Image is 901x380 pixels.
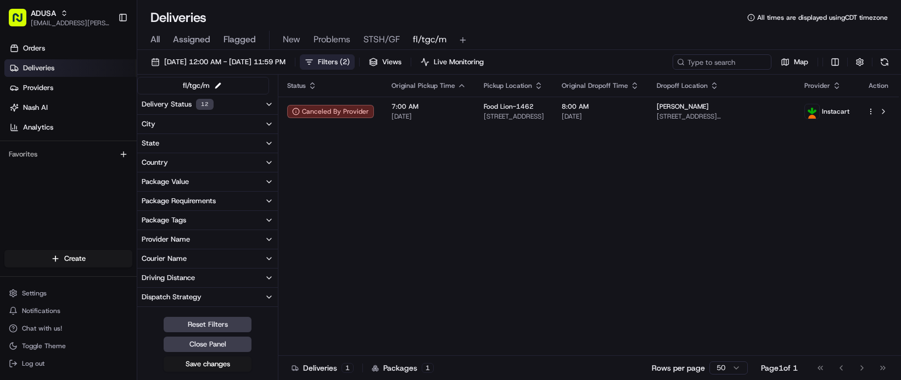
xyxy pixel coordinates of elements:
button: [EMAIL_ADDRESS][PERSON_NAME][DOMAIN_NAME] [31,19,109,27]
button: Filters(2) [300,54,355,70]
span: Pickup Location [484,81,532,90]
div: Page 1 of 1 [761,362,798,373]
span: Food Lion-1462 [484,102,534,111]
span: Views [382,57,401,67]
button: Save changes [164,356,251,372]
span: Orders [23,43,45,53]
span: 7:00 AM [391,102,466,111]
button: Settings [4,286,132,301]
span: Instacart [822,107,849,116]
span: Original Pickup Time [391,81,455,90]
div: Action [867,81,890,90]
div: State [142,138,159,148]
span: fl/tgc/m [413,33,446,46]
span: Assigned [173,33,210,46]
button: Package Requirements [137,192,278,210]
span: Flagged [223,33,256,46]
div: Package Requirements [142,196,216,206]
span: 8:00 AM [562,102,639,111]
span: Notifications [22,306,60,315]
div: City [142,119,155,129]
span: Analytics [23,122,53,132]
span: Dropoff Location [657,81,708,90]
span: Status [287,81,306,90]
button: Delivery Status12 [137,94,278,114]
div: Dispatch Strategy [142,292,202,302]
div: Country [142,158,168,167]
span: Create [64,254,86,264]
span: Live Monitoring [434,57,484,67]
span: Original Dropoff Time [562,81,628,90]
div: fl/tgc/m [183,80,224,92]
div: Created By [142,311,178,321]
div: Delivery Status [142,99,214,110]
button: Views [364,54,406,70]
span: Provider [804,81,830,90]
button: Package Value [137,172,278,191]
button: Provider Name [137,230,278,249]
span: Toggle Theme [22,342,66,350]
span: Nash AI [23,103,48,113]
h1: Deliveries [150,9,206,26]
span: Log out [22,359,44,368]
button: Reset Filters [164,317,251,332]
a: Nash AI [4,99,137,116]
span: Settings [22,289,47,298]
button: Courier Name [137,249,278,268]
button: Close Panel [164,337,251,352]
button: Create [4,250,132,267]
button: Log out [4,356,132,371]
button: ADUSA[EMAIL_ADDRESS][PERSON_NAME][DOMAIN_NAME] [4,4,114,31]
span: Chat with us! [22,324,62,333]
button: Package Tags [137,211,278,230]
button: Toggle Theme [4,338,132,354]
button: Refresh [877,54,892,70]
button: Notifications [4,303,132,318]
button: ADUSA [31,8,56,19]
div: Driving Distance [142,273,195,283]
button: Canceled By Provider [287,105,374,118]
div: Package Tags [142,215,186,225]
span: ( 2 ) [340,57,350,67]
button: Created By [137,307,278,326]
button: [DATE] 12:00 AM - [DATE] 11:59 PM [146,54,290,70]
a: Deliveries [4,59,137,77]
span: [DATE] 12:00 AM - [DATE] 11:59 PM [164,57,286,67]
button: Country [137,153,278,172]
div: Package Value [142,177,189,187]
div: 12 [196,99,214,110]
span: Map [794,57,808,67]
span: [STREET_ADDRESS][DEMOGRAPHIC_DATA] [657,112,787,121]
a: Providers [4,79,137,97]
span: All times are displayed using CDT timezone [757,13,888,22]
input: Type to search [673,54,771,70]
span: Providers [23,83,53,93]
p: Rows per page [652,362,705,373]
span: [DATE] [391,112,466,121]
span: [DATE] [562,112,639,121]
span: STSH/GF [363,33,400,46]
a: Analytics [4,119,137,136]
span: [STREET_ADDRESS] [484,112,544,121]
div: Deliveries [292,362,354,373]
span: Problems [314,33,350,46]
div: Favorites [4,146,132,163]
span: Deliveries [23,63,54,73]
span: New [283,33,300,46]
button: Dispatch Strategy [137,288,278,306]
a: Orders [4,40,137,57]
button: Live Monitoring [416,54,489,70]
button: City [137,115,278,133]
span: All [150,33,160,46]
button: Map [776,54,813,70]
div: 1 [342,363,354,373]
span: Filters [318,57,350,67]
button: State [137,134,278,153]
div: Courier Name [142,254,187,264]
button: Chat with us! [4,321,132,336]
div: Packages [372,362,434,373]
img: profile_instacart_ahold_partner.png [805,104,819,119]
